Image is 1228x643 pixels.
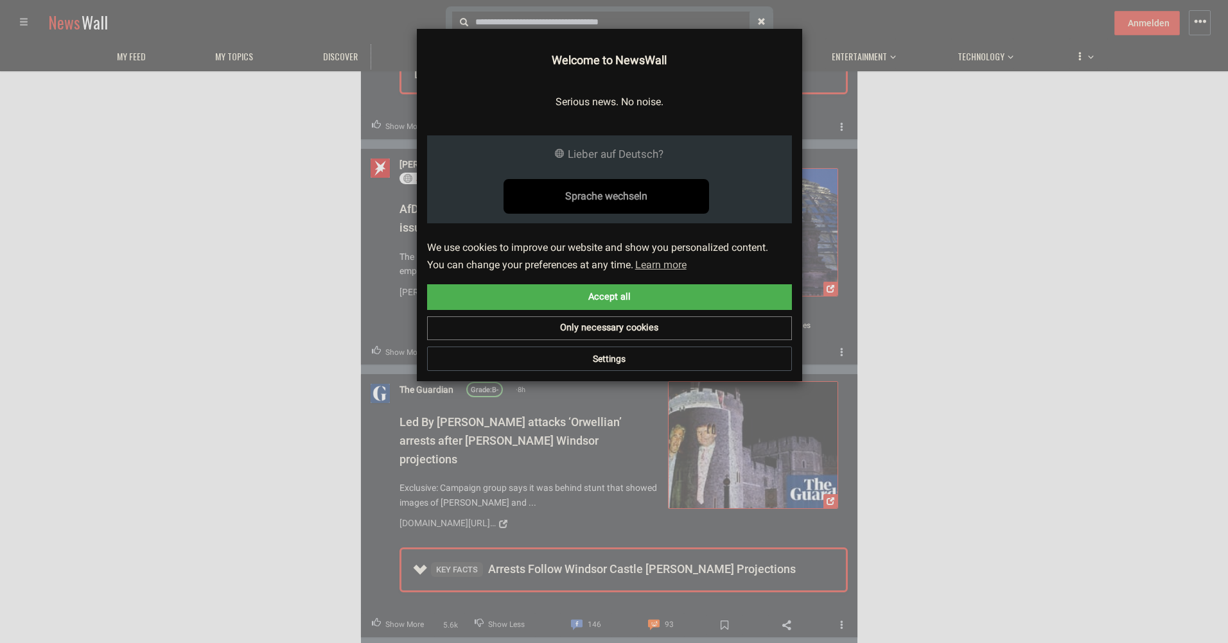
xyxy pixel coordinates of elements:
p: Serious news. No noise. [427,95,792,110]
a: allow cookies [427,284,792,310]
span: We use cookies to improve our website and show you personalized content. You can change your pref... [427,240,782,275]
h4: Welcome to NewsWall [427,52,792,69]
a: deny cookies [427,316,792,341]
div: Lieber auf Deutsch? [427,145,792,164]
button: Sprache wechseln [504,179,709,213]
a: learn more about cookies [633,255,689,275]
button: Settings [427,347,792,371]
div: cookieconsent [427,240,792,340]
